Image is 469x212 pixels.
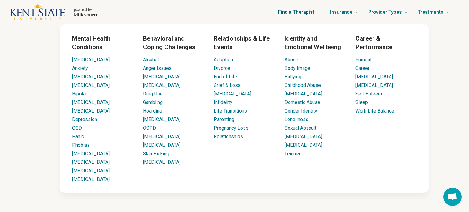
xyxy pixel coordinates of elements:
h3: Relationships & Life Events [214,34,275,51]
a: Gambling [143,99,163,105]
a: Pregnancy Loss [214,125,249,131]
a: Sexual Assault [285,125,316,131]
a: [MEDICAL_DATA] [143,159,180,165]
a: Relationships [214,134,243,139]
a: Phobias [72,142,90,148]
a: [MEDICAL_DATA] [72,176,110,182]
a: [MEDICAL_DATA] [72,74,110,80]
a: Grief & Loss [214,82,241,88]
a: [MEDICAL_DATA] [285,142,322,148]
a: Skin Picking [143,151,169,156]
a: Domestic Abuse [285,99,320,105]
a: Career [355,65,369,71]
h3: Behavioral and Coping Challenges [143,34,204,51]
a: Sleep [355,99,368,105]
a: Bullying [285,74,301,80]
a: [MEDICAL_DATA] [143,142,180,148]
p: powered by [74,7,98,12]
a: Adoption [214,57,233,63]
a: [MEDICAL_DATA] [72,82,110,88]
a: [MEDICAL_DATA] [214,91,251,97]
a: OCD [72,125,82,131]
a: Depression [72,117,97,122]
div: Find a Therapist [23,24,465,193]
h3: Identity and Emotional Wellbeing [285,34,346,51]
a: [MEDICAL_DATA] [72,108,110,114]
a: Body Image [285,65,310,71]
a: OCPD [143,125,156,131]
a: Self Esteem [355,91,382,97]
a: Home page [10,2,98,22]
a: Loneliness [285,117,308,122]
a: Divorce [214,65,230,71]
a: [MEDICAL_DATA] [285,91,322,97]
a: Anxiety [72,65,88,71]
h3: Mental Health Conditions [72,34,133,51]
a: Hoarding [143,108,162,114]
span: Insurance [330,8,352,16]
a: Infidelity [214,99,232,105]
span: Find a Therapist [278,8,314,16]
span: Treatments [418,8,443,16]
a: Abuse [285,57,298,63]
a: Panic [72,134,84,139]
a: Open chat [443,188,462,206]
a: [MEDICAL_DATA] [72,159,110,165]
a: [MEDICAL_DATA] [355,82,393,88]
a: Childhood Abuse [285,82,321,88]
a: [MEDICAL_DATA] [143,117,180,122]
a: [MEDICAL_DATA] [72,99,110,105]
a: Anger Issues [143,65,172,71]
a: Drug Use [143,91,163,97]
a: [MEDICAL_DATA] [72,168,110,174]
a: Life Transitions [214,108,247,114]
a: Parenting [214,117,234,122]
a: Burnout [355,57,372,63]
a: Gender Identity [285,108,317,114]
a: Alcohol [143,57,159,63]
a: [MEDICAL_DATA] [143,74,180,80]
span: Provider Types [368,8,402,16]
a: End of Life [214,74,237,80]
a: Work Life Balance [355,108,394,114]
a: [MEDICAL_DATA] [72,151,110,156]
h3: Career & Performance [355,34,416,51]
a: Trauma [285,151,300,156]
a: [MEDICAL_DATA] [143,134,180,139]
a: [MEDICAL_DATA] [355,74,393,80]
a: [MEDICAL_DATA] [285,134,322,139]
a: [MEDICAL_DATA] [143,82,180,88]
a: Bipolar [72,91,87,97]
a: [MEDICAL_DATA] [72,57,110,63]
